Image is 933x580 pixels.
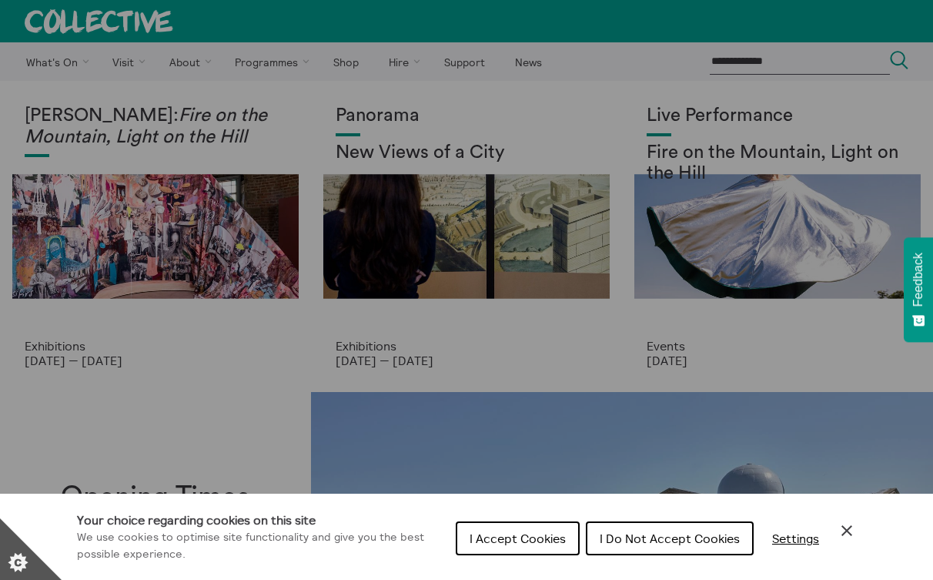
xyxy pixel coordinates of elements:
[586,521,754,555] button: I Do Not Accept Cookies
[470,531,566,546] span: I Accept Cookies
[904,237,933,342] button: Feedback - Show survey
[77,529,443,562] p: We use cookies to optimise site functionality and give you the best possible experience.
[772,531,819,546] span: Settings
[760,523,831,554] button: Settings
[77,511,443,529] h1: Your choice regarding cookies on this site
[838,521,856,540] button: Close Cookie Control
[456,521,580,555] button: I Accept Cookies
[600,531,740,546] span: I Do Not Accept Cookies
[911,253,925,307] span: Feedback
